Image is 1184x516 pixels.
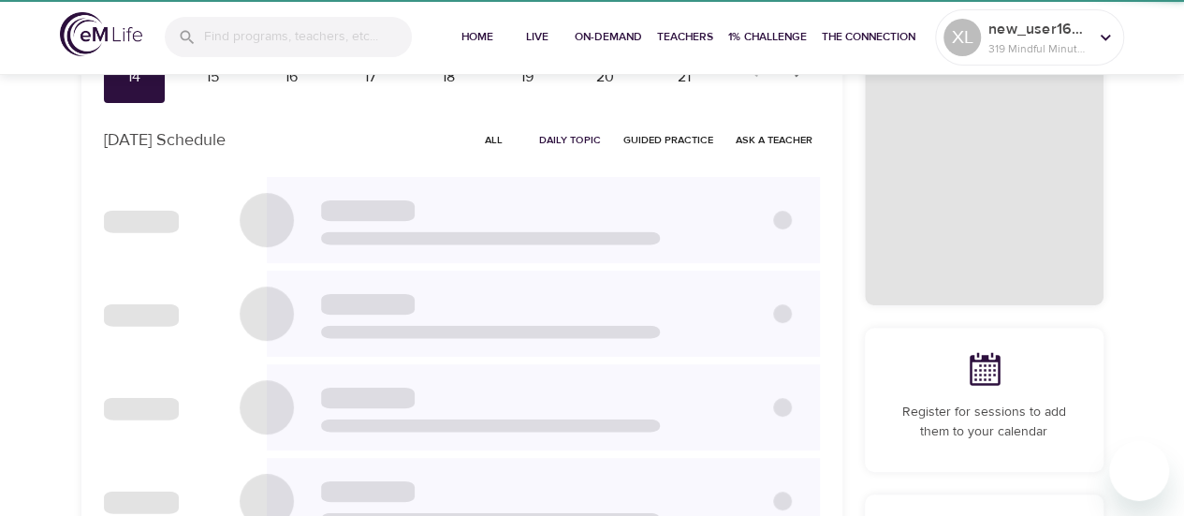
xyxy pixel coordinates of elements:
button: All [464,125,524,155]
div: 21 [661,66,708,88]
span: Teachers [657,27,713,47]
div: 17 [346,66,393,88]
span: All [472,131,517,149]
p: new_user1608587756 [988,18,1088,40]
div: 20 [582,66,629,88]
input: Find programs, teachers, etc... [204,17,412,57]
div: 15 [189,66,236,88]
button: Ask a Teacher [728,125,820,155]
span: Daily Topic [539,131,601,149]
p: Register for sessions to add them to your calendar [887,403,1081,442]
span: 1% Challenge [728,27,807,47]
span: The Connection [822,27,915,47]
div: XL [943,19,981,56]
div: 19 [504,66,550,88]
img: logo [60,12,142,56]
span: Home [455,27,500,47]
p: [DATE] Schedule [104,127,226,153]
button: Daily Topic [532,125,608,155]
div: 16 [268,66,314,88]
span: Guided Practice [623,131,713,149]
button: Guided Practice [616,125,721,155]
span: On-Demand [575,27,642,47]
span: Ask a Teacher [736,131,812,149]
iframe: Button to launch messaging window [1109,441,1169,501]
div: 18 [425,66,472,88]
p: 319 Mindful Minutes [988,40,1088,57]
span: Live [515,27,560,47]
div: 14 [111,66,158,88]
